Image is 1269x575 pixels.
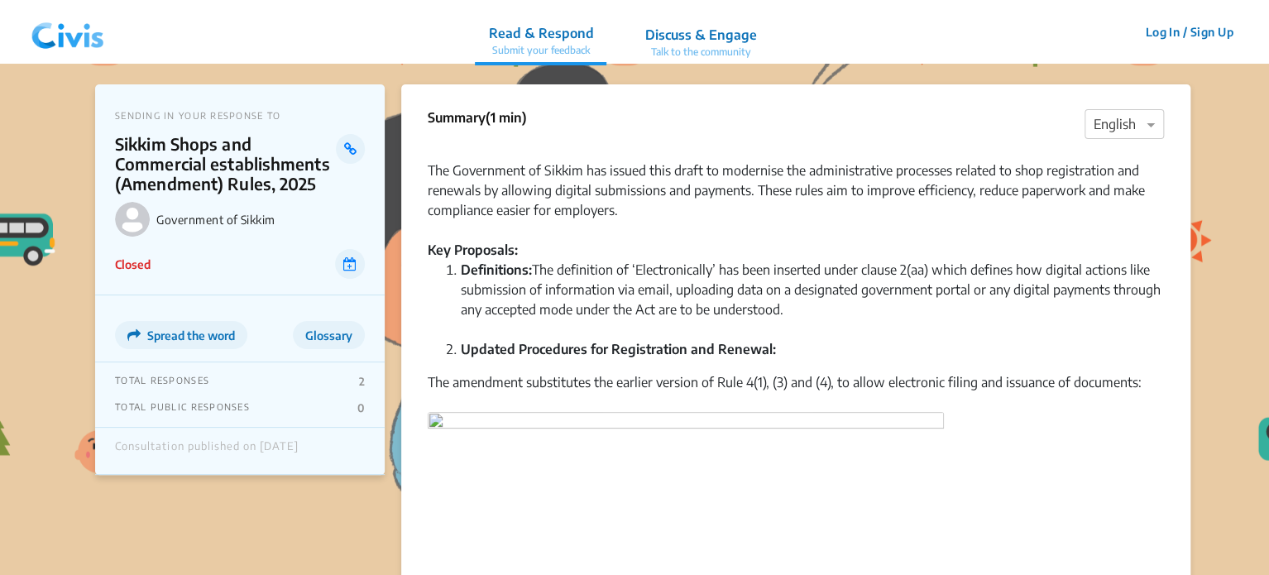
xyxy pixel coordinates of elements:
strong: Definitions: [461,261,532,278]
button: Glossary [293,321,365,349]
span: (1 min) [486,109,527,126]
p: Government of Sikkim [156,213,365,227]
strong: Key Proposals: [428,242,518,258]
div: The amendment substitutes the earlier version of Rule 4(1), (3) and (4), to allow electronic fili... [428,372,1164,412]
p: 2 [359,375,365,388]
img: navlogo.png [25,7,111,57]
p: TOTAL RESPONSES [115,375,209,388]
p: Sikkim Shops and Commercial establishments (Amendment) Rules, 2025 [115,134,336,194]
p: SENDING IN YOUR RESPONSE TO [115,110,365,121]
p: Read & Respond [488,23,593,43]
p: Closed [115,256,151,273]
p: Summary [428,108,527,127]
span: Spread the word [147,328,235,343]
span: Glossary [305,328,352,343]
button: Spread the word [115,321,247,349]
p: Talk to the community [644,45,756,60]
p: 0 [357,401,365,414]
p: Discuss & Engage [644,25,756,45]
div: Consultation published on [DATE] [115,440,299,462]
p: Submit your feedback [488,43,593,58]
img: Government of Sikkim logo [115,202,150,237]
div: The Government of Sikkim has issued this draft to modernise the administrative processes related ... [428,141,1164,220]
p: TOTAL PUBLIC RESPONSES [115,401,250,414]
li: The definition of ‘Electronically’ has been inserted under clause 2(aa) which defines how digital... [461,260,1164,339]
button: Log In / Sign Up [1134,19,1244,45]
strong: Updated Procedures for Registration and Renewal: [461,341,776,357]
